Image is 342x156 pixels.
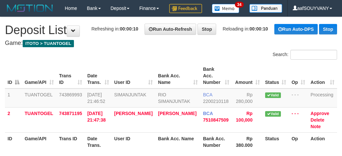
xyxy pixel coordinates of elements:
th: Date Trans.: activate to sort column ascending [85,63,112,88]
span: SIMANJUNTAK [114,92,147,97]
a: Run Auto-Refresh [145,24,196,35]
a: Stop [319,24,337,34]
th: User ID: activate to sort column ascending [112,63,155,88]
span: Refreshing in: [91,26,138,31]
td: 1 [5,88,22,107]
strong: 00:00:10 [120,26,138,31]
span: [PERSON_NAME] [114,111,153,116]
span: BCA [203,111,213,116]
h1: Deposit List [5,24,337,37]
th: Date Trans. [85,132,112,151]
strong: 00:00:10 [250,26,268,31]
a: [PERSON_NAME] [158,111,196,116]
th: Game/API: activate to sort column ascending [22,63,57,88]
th: Status [262,132,289,151]
th: Action [308,132,337,151]
span: Rp 280,000 [236,92,253,104]
th: Trans ID: activate to sort column ascending [57,63,85,88]
span: Copy 2200210118 to clipboard [203,99,229,104]
a: Delete [310,117,324,123]
td: - - - [289,88,308,107]
th: Action: activate to sort column ascending [308,63,337,88]
a: Stop [197,24,216,35]
td: - - - [289,107,308,132]
label: Search: [273,50,337,60]
th: Status: activate to sort column ascending [262,63,289,88]
th: Rp 380.000 [232,132,262,151]
img: Button%20Memo.svg [212,4,239,13]
span: [DATE] 21:46:52 [87,92,105,104]
th: User ID [112,132,155,151]
th: Op: activate to sort column ascending [289,63,308,88]
th: Bank Acc. Name: activate to sort column ascending [155,63,200,88]
th: ID: activate to sort column descending [5,63,22,88]
span: [DATE] 21:47:38 [87,111,106,123]
th: ID [5,132,22,151]
span: Copy 7510847509 to clipboard [203,117,229,123]
th: Bank Acc. Name [155,132,200,151]
th: Amount: activate to sort column ascending [232,63,262,88]
input: Search: [290,50,337,60]
h4: Game: [5,40,337,47]
span: ITOTO > TUANTOGEL [23,40,74,47]
a: Approve [310,111,329,116]
span: 743871195 [59,111,82,116]
img: panduan.png [249,4,282,13]
th: Bank Acc. Number [200,132,232,151]
td: TUANTOGEL [22,107,57,132]
th: Trans ID [57,132,85,151]
td: TUANTOGEL [22,88,57,107]
span: Valid transaction [265,111,281,117]
span: Rp 100,000 [236,111,253,123]
span: 743869993 [59,92,82,97]
th: Game/API [22,132,57,151]
img: MOTION_logo.png [5,3,55,13]
th: Bank Acc. Number: activate to sort column ascending [200,63,232,88]
td: 2 [5,107,22,132]
img: Feedback.jpg [169,4,202,13]
span: BCA [203,92,212,97]
a: Run Auto-DPS [274,24,318,34]
th: Op [289,132,308,151]
span: 34 [235,2,244,8]
a: Note [310,124,321,129]
a: RIO SIMANJUNTAK [158,92,190,104]
span: Valid transaction [265,92,281,98]
td: Processing [308,88,337,107]
span: Reloading in: [223,26,268,31]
